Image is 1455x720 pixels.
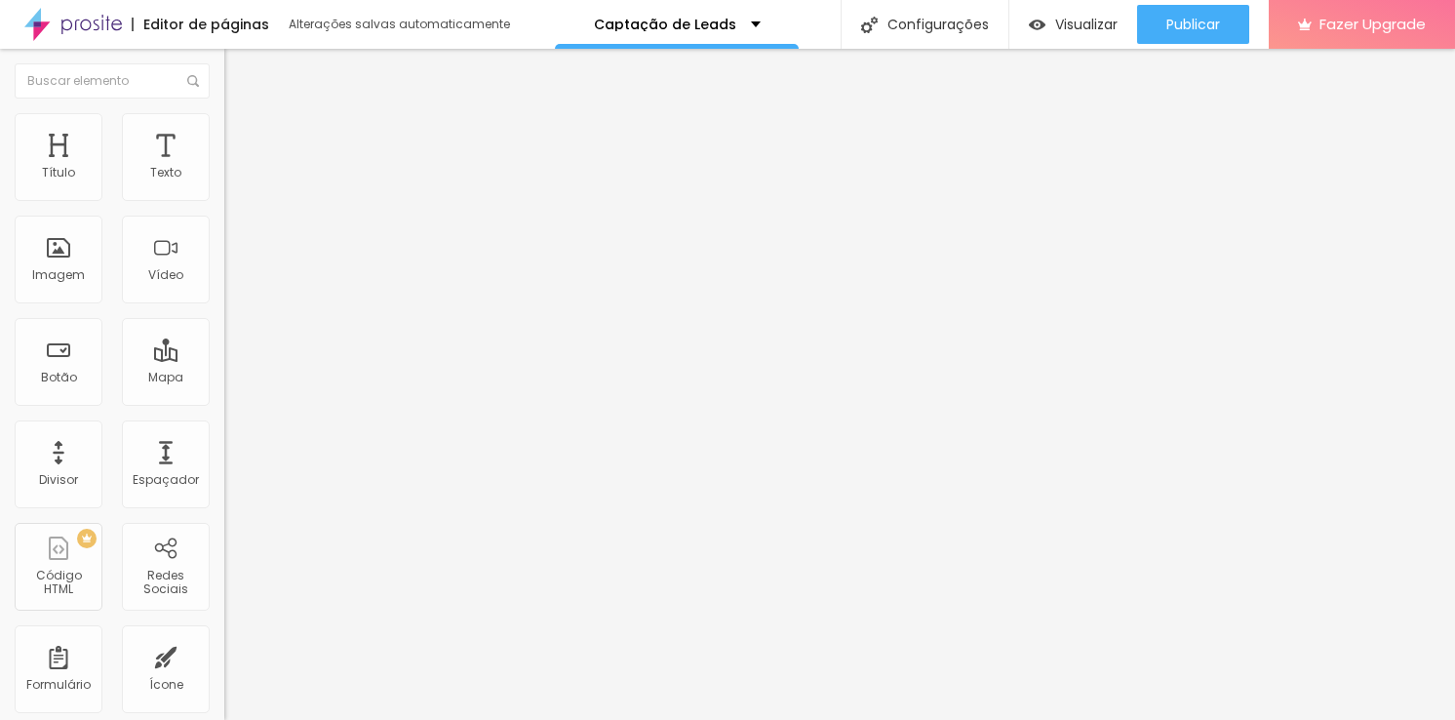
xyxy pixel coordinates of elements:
[15,63,210,99] input: Buscar elemento
[127,569,204,597] div: Redes Sociais
[1319,16,1426,32] span: Fazer Upgrade
[289,19,513,30] div: Alterações salvas automaticamente
[20,569,97,597] div: Código HTML
[1009,5,1137,44] button: Visualizar
[149,678,183,692] div: Ícone
[1029,17,1045,33] img: view-1.svg
[148,371,183,384] div: Mapa
[32,268,85,282] div: Imagem
[1055,17,1118,32] span: Visualizar
[42,166,75,180] div: Título
[150,166,181,180] div: Texto
[39,473,78,487] div: Divisor
[1137,5,1249,44] button: Publicar
[26,678,91,692] div: Formulário
[224,49,1455,720] iframe: Editor
[148,268,183,282] div: Vídeo
[594,18,736,31] p: Captação de Leads
[133,473,199,487] div: Espaçador
[861,17,878,33] img: Icone
[1166,17,1220,32] span: Publicar
[41,371,77,384] div: Botão
[132,18,269,31] div: Editor de páginas
[187,75,199,87] img: Icone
